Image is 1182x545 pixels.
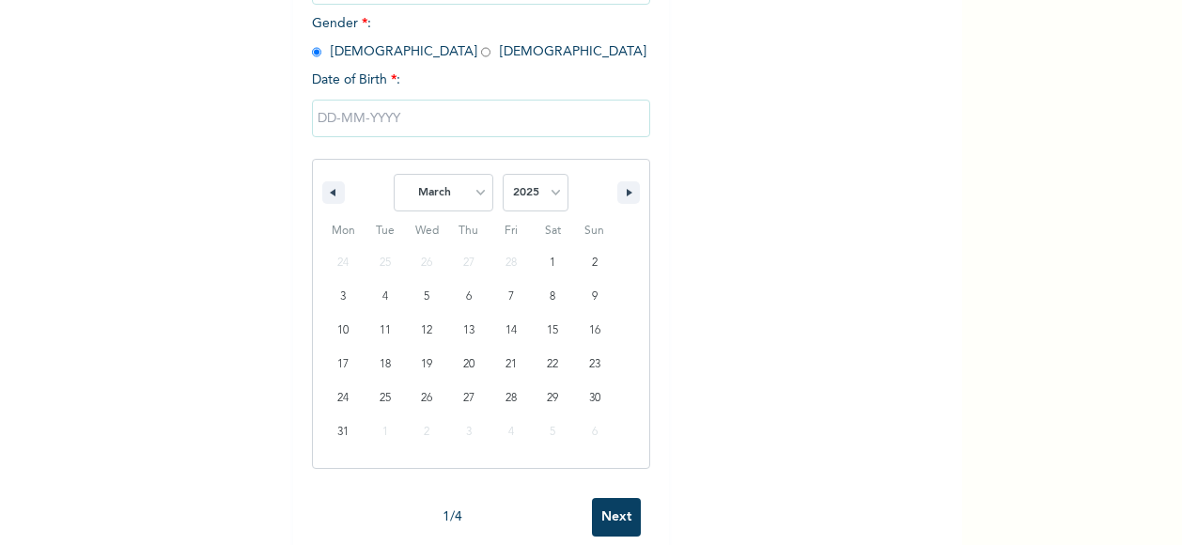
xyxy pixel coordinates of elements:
[490,314,532,348] button: 14
[424,280,429,314] span: 5
[589,381,600,415] span: 30
[573,381,615,415] button: 30
[322,415,365,449] button: 31
[573,246,615,280] button: 2
[573,348,615,381] button: 23
[573,280,615,314] button: 9
[322,314,365,348] button: 10
[340,280,346,314] span: 3
[547,348,558,381] span: 22
[406,348,448,381] button: 19
[532,246,574,280] button: 1
[365,348,407,381] button: 18
[406,381,448,415] button: 26
[337,415,349,449] span: 31
[337,381,349,415] span: 24
[406,280,448,314] button: 5
[490,216,532,246] span: Fri
[421,381,432,415] span: 26
[463,381,474,415] span: 27
[382,280,388,314] span: 4
[322,348,365,381] button: 17
[532,216,574,246] span: Sat
[532,348,574,381] button: 22
[406,216,448,246] span: Wed
[380,348,391,381] span: 18
[490,381,532,415] button: 28
[589,314,600,348] span: 16
[505,314,517,348] span: 14
[365,381,407,415] button: 25
[322,216,365,246] span: Mon
[312,17,646,58] span: Gender : [DEMOGRAPHIC_DATA] [DEMOGRAPHIC_DATA]
[448,280,490,314] button: 6
[550,280,555,314] span: 8
[490,280,532,314] button: 7
[322,381,365,415] button: 24
[490,348,532,381] button: 21
[463,314,474,348] span: 13
[589,348,600,381] span: 23
[448,381,490,415] button: 27
[547,314,558,348] span: 15
[463,348,474,381] span: 20
[365,216,407,246] span: Tue
[421,348,432,381] span: 19
[421,314,432,348] span: 12
[312,507,592,527] div: 1 / 4
[406,314,448,348] button: 12
[448,348,490,381] button: 20
[448,216,490,246] span: Thu
[337,348,349,381] span: 17
[337,314,349,348] span: 10
[365,280,407,314] button: 4
[312,70,400,90] span: Date of Birth :
[532,314,574,348] button: 15
[592,498,641,537] input: Next
[505,348,517,381] span: 21
[322,280,365,314] button: 3
[466,280,472,314] span: 6
[550,246,555,280] span: 1
[547,381,558,415] span: 29
[573,314,615,348] button: 16
[365,314,407,348] button: 11
[380,381,391,415] span: 25
[312,100,650,137] input: DD-MM-YYYY
[532,381,574,415] button: 29
[592,280,598,314] span: 9
[532,280,574,314] button: 8
[592,246,598,280] span: 2
[508,280,514,314] span: 7
[505,381,517,415] span: 28
[573,216,615,246] span: Sun
[448,314,490,348] button: 13
[380,314,391,348] span: 11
